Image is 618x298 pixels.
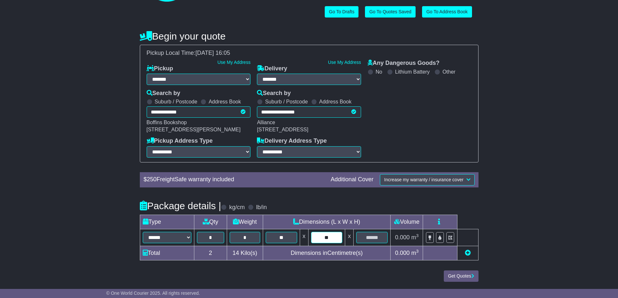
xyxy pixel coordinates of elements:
[416,233,419,238] sup: 3
[233,250,239,256] span: 14
[217,60,250,65] a: Use My Address
[140,200,221,211] h4: Package details |
[395,234,410,241] span: 0.000
[209,99,241,105] label: Address Book
[384,177,463,182] span: Increase my warranty / insurance cover
[155,99,198,105] label: Suburb / Postcode
[365,6,416,18] a: Go To Quotes Saved
[327,176,377,183] div: Additional Cover
[147,65,173,72] label: Pickup
[300,229,308,246] td: x
[194,246,227,260] td: 2
[140,176,328,183] div: $ FreightSafe warranty included
[257,137,327,145] label: Delivery Address Type
[106,291,200,296] span: © One World Courier 2025. All rights reserved.
[147,120,187,125] span: Boffins Bookshop
[257,127,308,132] span: [STREET_ADDRESS]
[442,69,455,75] label: Other
[380,174,474,185] button: Increase my warranty / insurance cover
[147,176,157,183] span: 250
[465,250,471,256] a: Add new item
[395,250,410,256] span: 0.000
[257,65,287,72] label: Delivery
[147,127,241,132] span: [STREET_ADDRESS][PERSON_NAME]
[257,90,291,97] label: Search by
[422,6,472,18] a: Go To Address Book
[395,69,430,75] label: Lithium Battery
[229,204,245,211] label: kg/cm
[411,234,419,241] span: m
[147,90,180,97] label: Search by
[325,6,358,18] a: Go To Drafts
[227,215,263,229] td: Weight
[391,215,423,229] td: Volume
[227,246,263,260] td: Kilo(s)
[194,215,227,229] td: Qty
[328,60,361,65] a: Use My Address
[376,69,382,75] label: No
[319,99,352,105] label: Address Book
[140,215,194,229] td: Type
[265,99,308,105] label: Suburb / Postcode
[143,50,475,57] div: Pickup Local Time:
[368,60,440,67] label: Any Dangerous Goods?
[140,246,194,260] td: Total
[257,120,275,125] span: Alliance
[345,229,354,246] td: x
[196,50,230,56] span: [DATE] 16:05
[147,137,213,145] label: Pickup Address Type
[411,250,419,256] span: m
[263,246,391,260] td: Dimensions in Centimetre(s)
[263,215,391,229] td: Dimensions (L x W x H)
[256,204,267,211] label: lb/in
[416,249,419,254] sup: 3
[140,31,479,42] h4: Begin your quote
[444,270,479,282] button: Get Quotes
